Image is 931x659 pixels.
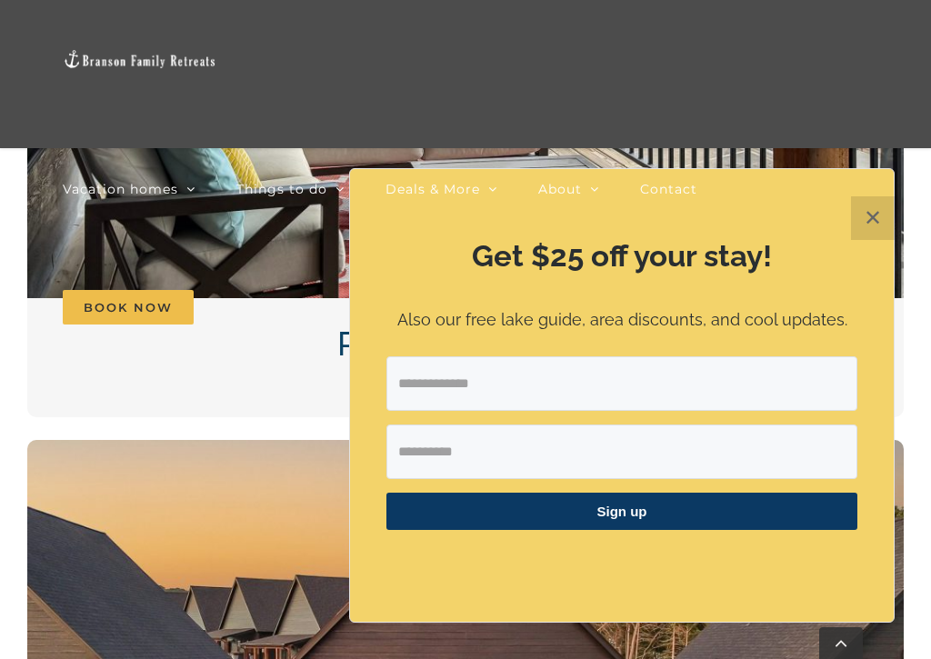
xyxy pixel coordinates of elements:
[63,130,869,366] nav: Main Menu Sticky
[63,290,194,325] span: Book Now
[386,424,857,479] input: First Name
[236,183,327,195] span: Things to do
[640,130,697,248] a: Contact
[385,183,480,195] span: Deals & More
[236,130,345,248] a: Things to do
[386,493,857,530] button: Sign up
[27,438,904,462] a: DCIM100MEDIADJI_0124.JPG
[71,367,860,399] p: 6 bedrooms | sleeps 20
[63,248,194,366] a: Book Now
[385,130,497,248] a: Deals & More
[640,183,697,195] span: Contact
[538,130,599,248] a: About
[63,49,217,70] img: Branson Family Retreats Logo
[63,130,195,248] a: Vacation homes
[386,553,857,572] p: ​
[538,183,582,195] span: About
[386,356,857,411] input: Email Address
[63,183,178,195] span: Vacation homes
